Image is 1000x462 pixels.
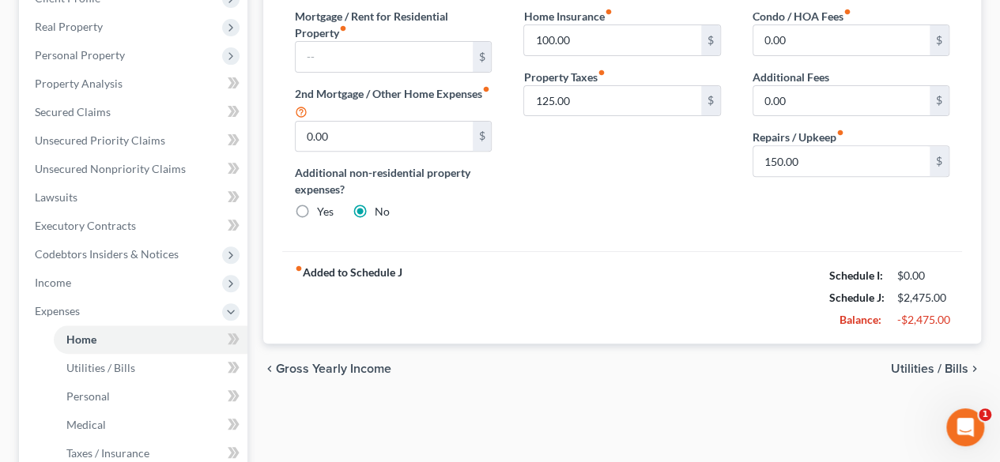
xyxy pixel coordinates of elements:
[317,204,334,220] label: Yes
[22,69,247,98] a: Property Analysis
[897,268,949,284] div: $0.00
[66,332,96,346] span: Home
[22,126,247,155] a: Unsecured Priority Claims
[604,8,612,16] i: fiber_manual_record
[930,146,949,176] div: $
[296,122,472,152] input: --
[979,408,991,421] span: 1
[523,69,605,85] label: Property Taxes
[35,247,179,261] span: Codebtors Insiders & Notices
[295,265,303,272] i: fiber_manual_record
[54,354,247,382] a: Utilities / Bills
[753,86,930,116] input: --
[54,325,247,354] a: Home
[753,25,930,55] input: --
[597,69,605,77] i: fiber_manual_record
[295,85,492,121] label: 2nd Mortgage / Other Home Expenses
[35,77,123,90] span: Property Analysis
[968,362,981,375] i: chevron_right
[296,42,472,72] input: --
[753,146,930,176] input: --
[843,8,851,16] i: fiber_manual_record
[35,105,111,118] span: Secured Claims
[701,86,720,116] div: $
[35,133,165,147] span: Unsecured Priority Claims
[66,361,135,374] span: Utilities / Bills
[524,86,700,116] input: --
[946,408,984,446] iframe: Intercom live chat
[35,48,125,62] span: Personal Property
[295,164,492,197] label: Additional non-residential property expenses?
[701,25,720,55] div: $
[22,98,247,126] a: Secured Claims
[473,122,492,152] div: $
[753,129,844,145] label: Repairs / Upkeep
[35,20,103,33] span: Real Property
[22,212,247,240] a: Executory Contracts
[891,362,981,375] button: Utilities / Bills chevron_right
[22,155,247,183] a: Unsecured Nonpriority Claims
[263,362,276,375] i: chevron_left
[829,269,883,282] strong: Schedule I:
[35,162,186,175] span: Unsecured Nonpriority Claims
[829,291,885,304] strong: Schedule J:
[375,204,390,220] label: No
[482,85,490,93] i: fiber_manual_record
[66,389,110,403] span: Personal
[897,290,949,306] div: $2,475.00
[54,382,247,411] a: Personal
[35,219,136,232] span: Executory Contracts
[295,8,492,41] label: Mortgage / Rent for Residential Property
[753,69,829,85] label: Additional Fees
[66,418,106,431] span: Medical
[35,190,77,204] span: Lawsuits
[276,362,391,375] span: Gross Yearly Income
[35,276,71,289] span: Income
[22,183,247,212] a: Lawsuits
[54,411,247,439] a: Medical
[339,24,347,32] i: fiber_manual_record
[930,25,949,55] div: $
[473,42,492,72] div: $
[66,446,149,460] span: Taxes / Insurance
[523,8,612,24] label: Home Insurance
[840,313,881,326] strong: Balance:
[295,265,402,331] strong: Added to Schedule J
[753,8,851,24] label: Condo / HOA Fees
[836,129,844,137] i: fiber_manual_record
[891,362,968,375] span: Utilities / Bills
[897,312,949,328] div: -$2,475.00
[263,362,391,375] button: chevron_left Gross Yearly Income
[930,86,949,116] div: $
[524,25,700,55] input: --
[35,304,80,317] span: Expenses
